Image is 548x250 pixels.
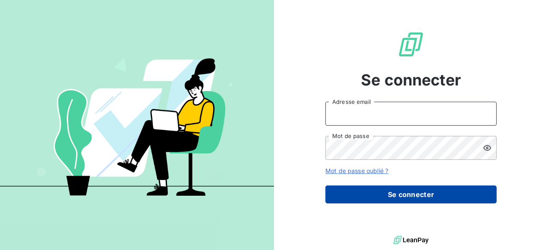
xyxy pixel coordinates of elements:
[361,68,461,91] span: Se connecter
[397,31,425,58] img: Logo LeanPay
[325,185,497,203] button: Se connecter
[325,102,497,126] input: placeholder
[393,234,429,247] img: logo
[325,167,388,174] a: Mot de passe oublié ?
